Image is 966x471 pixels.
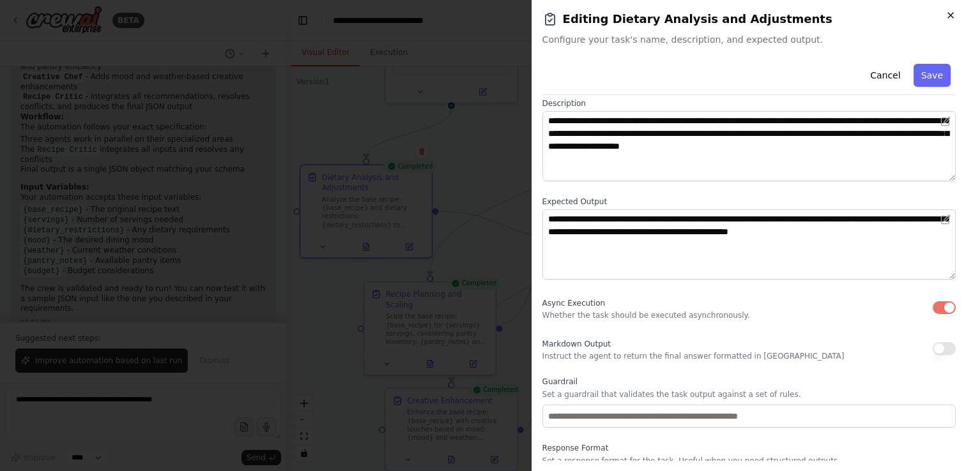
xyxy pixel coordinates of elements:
span: Markdown Output [542,340,611,348]
label: Guardrail [542,377,956,387]
button: Open in editor [938,212,953,227]
h2: Editing Dietary Analysis and Adjustments [542,10,956,28]
p: Set a response format for the task. Useful when you need structured outputs. [542,456,956,466]
span: Async Execution [542,299,605,308]
p: Instruct the agent to return the final answer formatted in [GEOGRAPHIC_DATA] [542,351,845,361]
span: Configure your task's name, description, and expected output. [542,33,956,46]
label: Expected Output [542,197,956,207]
button: Save [914,64,951,87]
label: Response Format [542,443,956,453]
button: Cancel [862,64,908,87]
p: Set a guardrail that validates the task output against a set of rules. [542,389,956,400]
p: Whether the task should be executed asynchronously. [542,310,750,320]
label: Description [542,98,956,108]
button: Open in editor [938,114,953,129]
